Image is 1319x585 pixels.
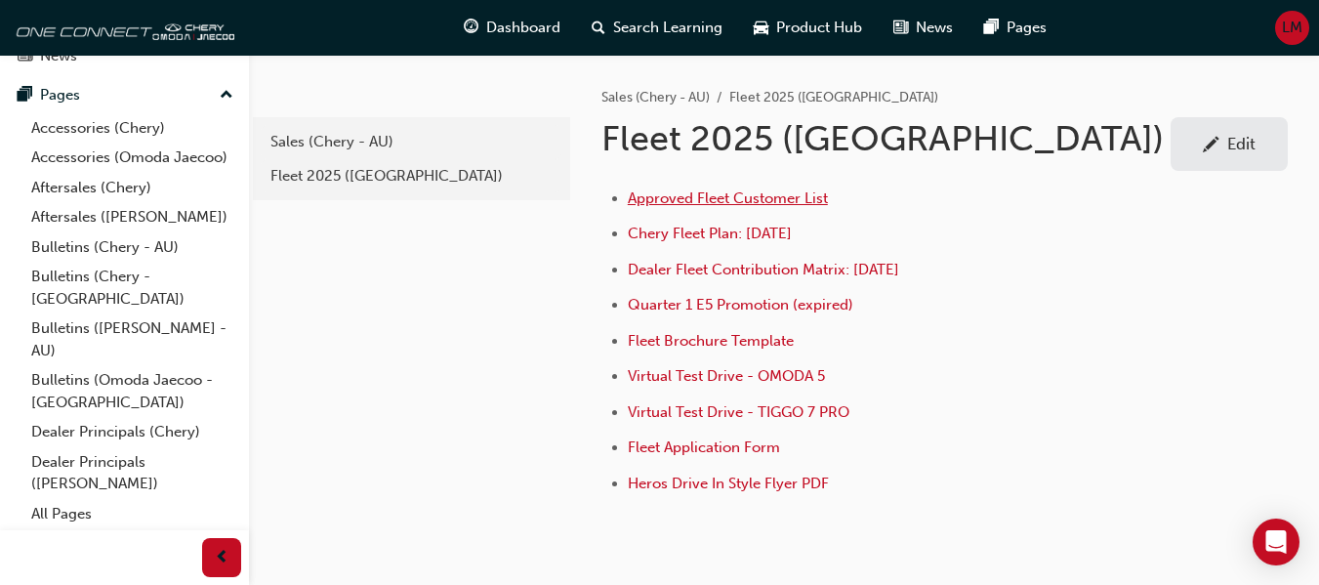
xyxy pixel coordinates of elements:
a: All Pages [23,499,241,529]
a: guage-iconDashboard [448,8,576,48]
a: Virtual Test Drive - OMODA 5 [628,367,825,385]
a: pages-iconPages [969,8,1062,48]
div: Pages [40,84,80,106]
h1: Fleet 2025 ([GEOGRAPHIC_DATA]) [601,117,1171,160]
a: Dealer Principals (Chery) [23,417,241,447]
span: search-icon [592,16,605,40]
span: pages-icon [18,87,32,104]
a: Bulletins (Chery - [GEOGRAPHIC_DATA]) [23,262,241,313]
span: guage-icon [464,16,478,40]
button: LM [1275,11,1309,45]
a: Sales (Chery - AU) [261,125,562,159]
a: Heros Drive In Style Flyer PDF [628,475,829,492]
a: Edit [1171,117,1288,171]
span: news-icon [893,16,908,40]
span: Product Hub [776,17,862,39]
span: up-icon [220,83,233,108]
div: Fleet 2025 ([GEOGRAPHIC_DATA]) [270,165,553,188]
a: Aftersales ([PERSON_NAME]) [23,202,241,232]
span: pencil-icon [1203,137,1219,156]
span: Dashboard [486,17,560,39]
a: Accessories (Omoda Jaecoo) [23,143,241,173]
div: News [40,45,77,67]
a: Bulletins (Omoda Jaecoo - [GEOGRAPHIC_DATA]) [23,365,241,417]
a: search-iconSearch Learning [576,8,738,48]
a: Chery Fleet Plan: [DATE] [628,225,792,242]
a: Dealer Principals ([PERSON_NAME]) [23,447,241,499]
a: Fleet Brochure Template [628,332,794,350]
a: Accessories (Chery) [23,113,241,144]
a: Fleet Application Form [628,439,780,456]
li: Fleet 2025 ([GEOGRAPHIC_DATA]) [729,87,938,109]
a: Virtual Test Drive - TIGGO 7 PRO [628,403,849,421]
a: Quarter 1 E5 Promotion (expired) [628,296,853,313]
div: Edit [1227,134,1256,153]
span: News [916,17,953,39]
span: prev-icon [215,546,229,570]
a: Sales (Chery - AU) [601,89,710,105]
div: Open Intercom Messenger [1253,519,1299,565]
a: Aftersales (Chery) [23,173,241,203]
a: Fleet 2025 ([GEOGRAPHIC_DATA]) [261,159,562,193]
span: car-icon [754,16,768,40]
a: car-iconProduct Hub [738,8,878,48]
span: Search Learning [613,17,722,39]
button: Pages [8,77,241,113]
span: pages-icon [984,16,999,40]
img: oneconnect [10,8,234,47]
span: Pages [1007,17,1047,39]
span: LM [1282,17,1302,39]
a: Bulletins ([PERSON_NAME] - AU) [23,313,241,365]
a: Bulletins (Chery - AU) [23,232,241,263]
a: Approved Fleet Customer List [628,189,828,207]
a: News [8,38,241,74]
a: news-iconNews [878,8,969,48]
span: news-icon [18,48,32,65]
div: Sales (Chery - AU) [270,131,553,153]
a: Dealer Fleet Contribution Matrix: [DATE] [628,261,899,278]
